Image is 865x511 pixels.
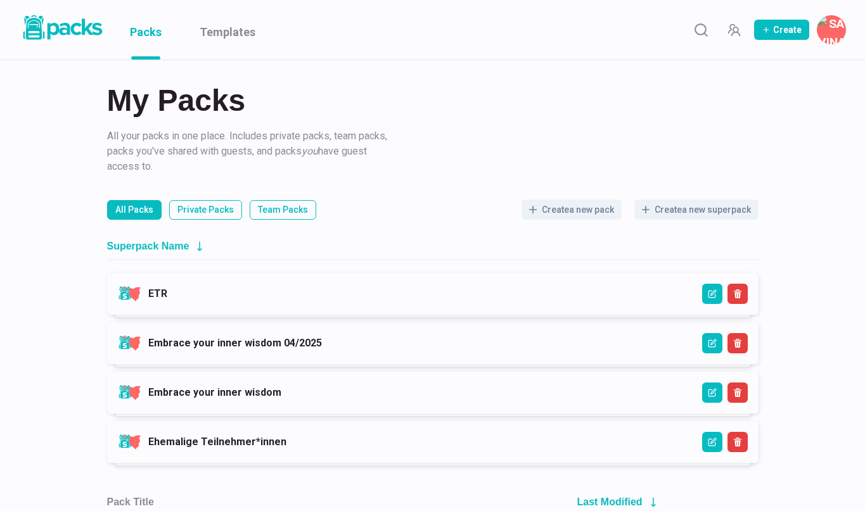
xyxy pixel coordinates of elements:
[634,199,759,220] button: Createa new superpack
[107,240,189,252] h2: Superpack Name
[727,432,748,452] button: Delete Superpack
[721,17,746,42] button: Manage Team Invites
[19,13,105,47] a: Packs logo
[702,432,722,452] button: Edit
[754,20,809,40] button: Create Pack
[115,203,153,217] p: All Packs
[19,13,105,42] img: Packs logo
[177,203,234,217] p: Private Packs
[702,284,722,304] button: Edit
[727,333,748,353] button: Delete Superpack
[577,496,643,508] h2: Last Modified
[302,145,318,157] i: you
[702,382,722,403] button: Edit
[107,129,392,174] p: All your packs in one place. Includes private packs, team packs, packs you've shared with guests,...
[107,85,759,116] h2: My Packs
[817,15,846,44] button: Savina Tilmann
[702,333,722,353] button: Edit
[688,17,714,42] button: Search
[522,199,622,220] button: Createa new pack
[107,496,154,508] h2: Pack Title
[258,203,308,217] p: Team Packs
[727,284,748,304] button: Delete Superpack
[727,382,748,403] button: Delete Superpack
